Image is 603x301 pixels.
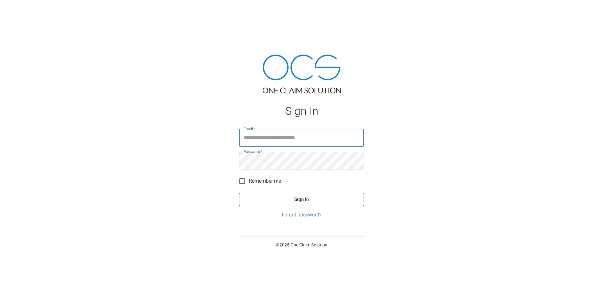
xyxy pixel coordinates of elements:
label: Email [243,126,255,132]
img: ocs-logo-white-transparent.png [8,4,33,16]
span: Remember me [249,177,281,185]
label: Password [243,149,262,154]
p: © 2025 One Claim Solution [239,242,364,248]
a: Forgot password? [239,211,364,219]
img: ocs-logo-tra.png [263,55,341,93]
h1: Sign In [239,105,364,118]
button: Sign In [239,193,364,206]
